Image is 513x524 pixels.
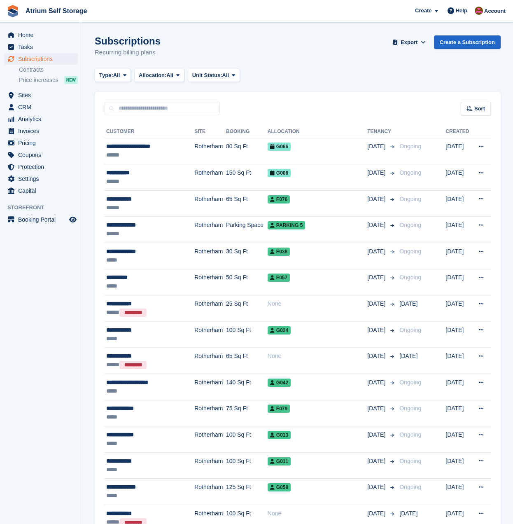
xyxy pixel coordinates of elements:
[226,426,268,453] td: 100 Sq Ft
[399,222,421,228] span: Ongoing
[268,457,291,466] span: G011
[401,38,417,47] span: Export
[367,247,387,256] span: [DATE]
[105,125,194,138] th: Customer
[445,374,471,400] td: [DATE]
[475,7,483,15] img: Mark Rhodes
[367,378,387,387] span: [DATE]
[4,149,78,161] a: menu
[19,76,58,84] span: Price increases
[367,483,387,491] span: [DATE]
[4,214,78,225] a: menu
[445,400,471,426] td: [DATE]
[18,29,68,41] span: Home
[226,125,268,138] th: Booking
[367,457,387,466] span: [DATE]
[18,113,68,125] span: Analytics
[445,269,471,295] td: [DATE]
[399,248,421,255] span: Ongoing
[134,69,184,82] button: Allocation: All
[367,352,387,360] span: [DATE]
[226,217,268,243] td: Parking Space
[268,299,367,308] div: None
[166,71,173,80] span: All
[445,348,471,374] td: [DATE]
[194,479,226,505] td: Rotherham
[4,89,78,101] a: menu
[226,243,268,269] td: 30 Sq Ft
[268,326,291,335] span: G024
[445,138,471,164] td: [DATE]
[18,137,68,149] span: Pricing
[456,7,467,15] span: Help
[399,484,421,490] span: Ongoing
[19,75,78,84] a: Price increases NEW
[445,164,471,191] td: [DATE]
[194,217,226,243] td: Rotherham
[484,7,506,15] span: Account
[226,164,268,191] td: 150 Sq Ft
[399,300,417,307] span: [DATE]
[399,510,417,517] span: [DATE]
[194,243,226,269] td: Rotherham
[194,452,226,479] td: Rotherham
[399,274,421,281] span: Ongoing
[95,48,161,57] p: Recurring billing plans
[434,35,501,49] a: Create a Subscription
[399,196,421,202] span: Ongoing
[194,190,226,217] td: Rotherham
[95,35,161,47] h1: Subscriptions
[367,509,387,518] span: [DATE]
[188,69,240,82] button: Unit Status: All
[367,273,387,282] span: [DATE]
[268,405,290,413] span: F079
[226,479,268,505] td: 125 Sq Ft
[18,185,68,196] span: Capital
[4,101,78,113] a: menu
[268,221,305,229] span: Parking 5
[194,295,226,322] td: Rotherham
[445,295,471,322] td: [DATE]
[367,221,387,229] span: [DATE]
[399,143,421,150] span: Ongoing
[192,71,222,80] span: Unit Status:
[445,426,471,453] td: [DATE]
[268,248,290,256] span: F038
[445,321,471,348] td: [DATE]
[399,379,421,386] span: Ongoing
[268,379,291,387] span: G042
[268,195,290,204] span: F076
[445,452,471,479] td: [DATE]
[226,348,268,374] td: 65 Sq Ft
[367,125,396,138] th: Tenancy
[194,138,226,164] td: Rotherham
[19,66,78,74] a: Contracts
[367,404,387,413] span: [DATE]
[22,4,90,18] a: Atrium Self Storage
[226,374,268,400] td: 140 Sq Ft
[268,352,367,360] div: None
[18,89,68,101] span: Sites
[474,105,485,113] span: Sort
[18,41,68,53] span: Tasks
[445,125,471,138] th: Created
[194,348,226,374] td: Rotherham
[18,161,68,173] span: Protection
[226,190,268,217] td: 65 Sq Ft
[4,41,78,53] a: menu
[194,269,226,295] td: Rotherham
[399,327,421,333] span: Ongoing
[226,400,268,426] td: 75 Sq Ft
[18,173,68,185] span: Settings
[268,509,367,518] div: None
[95,69,131,82] button: Type: All
[7,5,19,17] img: stora-icon-8386f47178a22dfd0bd8f6a31ec36ba5ce8667c1dd55bd0f319d3a0aa187defe.svg
[194,321,226,348] td: Rotherham
[367,142,387,151] span: [DATE]
[367,430,387,439] span: [DATE]
[268,143,291,151] span: G066
[4,137,78,149] a: menu
[194,426,226,453] td: Rotherham
[367,195,387,204] span: [DATE]
[367,168,387,177] span: [DATE]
